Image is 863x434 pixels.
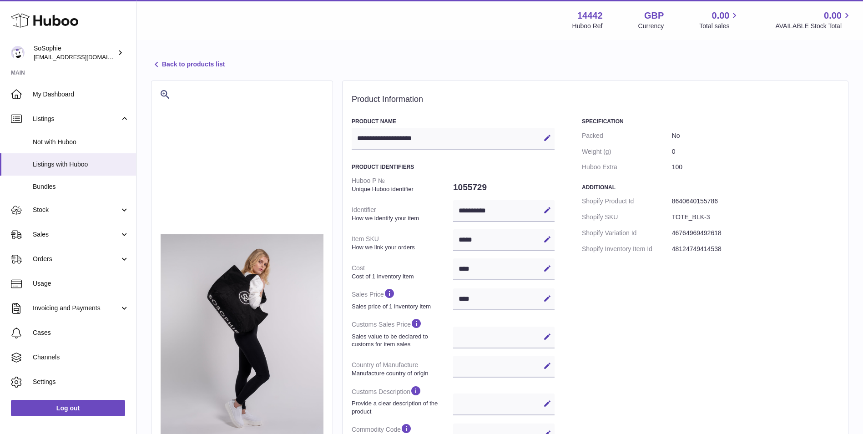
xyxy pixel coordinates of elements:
[352,95,839,105] h2: Product Information
[572,22,603,30] div: Huboo Ref
[638,22,664,30] div: Currency
[582,225,672,241] dt: Shopify Variation Id
[582,184,839,191] h3: Additional
[712,10,730,22] span: 0.00
[34,53,134,61] span: [EMAIL_ADDRESS][DOMAIN_NAME]
[582,144,672,160] dt: Weight (g)
[352,369,451,378] strong: Manufacture country of origin
[352,214,451,222] strong: How we identify your item
[33,353,129,362] span: Channels
[672,225,839,241] dd: 46764969492618
[33,115,120,123] span: Listings
[775,22,852,30] span: AVAILABLE Stock Total
[33,378,129,386] span: Settings
[582,118,839,125] h3: Specification
[582,241,672,257] dt: Shopify Inventory Item Id
[33,182,129,191] span: Bundles
[11,400,125,416] a: Log out
[33,138,129,146] span: Not with Huboo
[151,59,225,70] a: Back to products list
[352,357,453,381] dt: Country of Manufacture
[34,44,116,61] div: SoSophie
[352,163,555,171] h3: Product Identifiers
[352,173,453,197] dt: Huboo P №
[352,284,453,314] dt: Sales Price
[824,10,842,22] span: 0.00
[672,241,839,257] dd: 48124749414538
[352,314,453,352] dt: Customs Sales Price
[33,90,129,99] span: My Dashboard
[699,22,740,30] span: Total sales
[33,328,129,337] span: Cases
[582,209,672,225] dt: Shopify SKU
[11,46,25,60] img: internalAdmin-14442@internal.huboo.com
[672,193,839,209] dd: 8640640155786
[352,381,453,419] dt: Customs Description
[33,160,129,169] span: Listings with Huboo
[672,159,839,175] dd: 100
[582,128,672,144] dt: Packed
[582,193,672,209] dt: Shopify Product Id
[352,399,451,415] strong: Provide a clear description of the product
[775,10,852,30] a: 0.00 AVAILABLE Stock Total
[33,206,120,214] span: Stock
[352,243,451,252] strong: How we link your orders
[352,202,453,226] dt: Identifier
[33,255,120,263] span: Orders
[672,128,839,144] dd: No
[453,178,555,197] dd: 1055729
[582,159,672,175] dt: Huboo Extra
[352,260,453,284] dt: Cost
[352,333,451,348] strong: Sales value to be declared to customs for item sales
[352,303,451,311] strong: Sales price of 1 inventory item
[33,304,120,313] span: Invoicing and Payments
[672,144,839,160] dd: 0
[33,230,120,239] span: Sales
[672,209,839,225] dd: TOTE_BLK-3
[352,118,555,125] h3: Product Name
[352,185,451,193] strong: Unique Huboo identifier
[644,10,664,22] strong: GBP
[352,231,453,255] dt: Item SKU
[352,273,451,281] strong: Cost of 1 inventory item
[33,279,129,288] span: Usage
[577,10,603,22] strong: 14442
[699,10,740,30] a: 0.00 Total sales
